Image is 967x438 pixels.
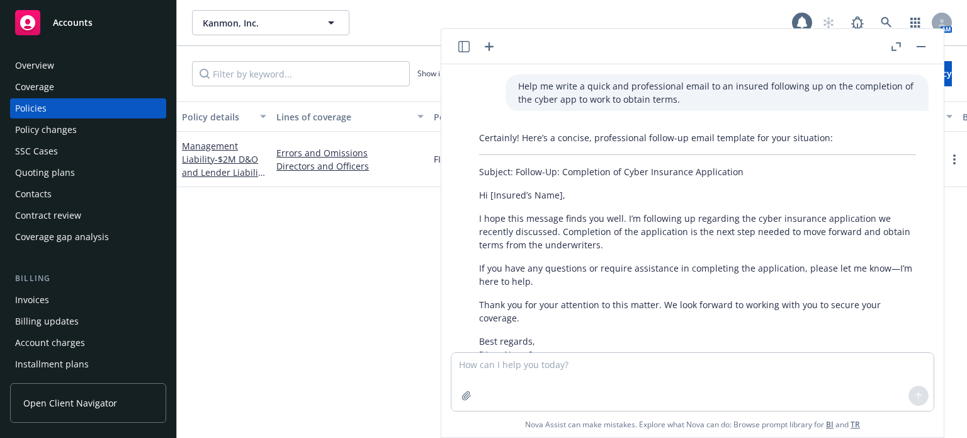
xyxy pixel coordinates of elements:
[15,184,52,204] div: Contacts
[10,141,166,161] a: SSC Cases
[10,227,166,247] a: Coverage gap analysis
[10,163,166,183] a: Quoting plans
[479,212,916,251] p: I hope this message finds you well. I’m following up regarding the cyber insurance application we...
[434,153,501,166] span: FI202500000001
[15,55,54,76] div: Overview
[874,10,899,35] a: Search
[10,184,166,204] a: Contacts
[525,412,860,437] span: Nova Assist can make mistakes. Explore what Nova can do: Browse prompt library for and
[903,10,928,35] a: Switch app
[192,10,349,35] button: Kanmon, Inc.
[53,18,93,28] span: Accounts
[15,354,89,374] div: Installment plans
[271,101,429,132] button: Lines of coverage
[10,272,166,285] div: Billing
[15,333,85,353] div: Account charges
[15,205,81,226] div: Contract review
[429,101,555,132] button: Policy number
[192,61,410,86] input: Filter by keyword...
[434,110,536,124] div: Policy number
[479,165,916,178] p: Subject: Follow-Up: Completion of Cyber Insurance Application
[479,262,916,288] p: If you have any questions or require assistance in completing the application, please let me know...
[10,55,166,76] a: Overview
[177,101,271,132] button: Policy details
[479,188,916,202] p: Hi [Insured’s Name],
[10,354,166,374] a: Installment plans
[518,79,916,106] p: Help me write a quick and professional email to an insured following up on the completion of the ...
[816,10,841,35] a: Start snowing
[276,146,424,159] a: Errors and Omissions
[826,419,834,430] a: BI
[23,396,117,410] span: Open Client Navigator
[10,290,166,310] a: Invoices
[15,120,77,140] div: Policy changes
[479,335,916,401] p: Best regards, [Your Name] [Your Title] Newfront [Your Contact Information]
[276,110,410,124] div: Lines of coverage
[182,140,266,192] a: Management Liability
[15,98,47,118] div: Policies
[479,298,916,325] p: Thank you for your attention to this matter. We look forward to working with you to secure your c...
[947,152,962,167] a: more
[10,333,166,353] a: Account charges
[10,311,166,331] a: Billing updates
[15,163,75,183] div: Quoting plans
[182,153,266,192] span: - $2M D&O and Lender Liability E&O
[15,311,79,331] div: Billing updates
[15,290,49,310] div: Invoices
[10,120,166,140] a: Policy changes
[203,16,312,30] span: Kanmon, Inc.
[845,10,870,35] a: Report a Bug
[10,205,166,226] a: Contract review
[417,68,465,79] span: Show inactive
[479,131,916,144] p: Certainly! Here’s a concise, professional follow-up email template for your situation:
[15,141,58,161] div: SSC Cases
[10,5,166,40] a: Accounts
[15,77,54,97] div: Coverage
[10,77,166,97] a: Coverage
[182,110,252,124] div: Policy details
[15,227,109,247] div: Coverage gap analysis
[851,419,860,430] a: TR
[276,159,424,173] a: Directors and Officers
[10,98,166,118] a: Policies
